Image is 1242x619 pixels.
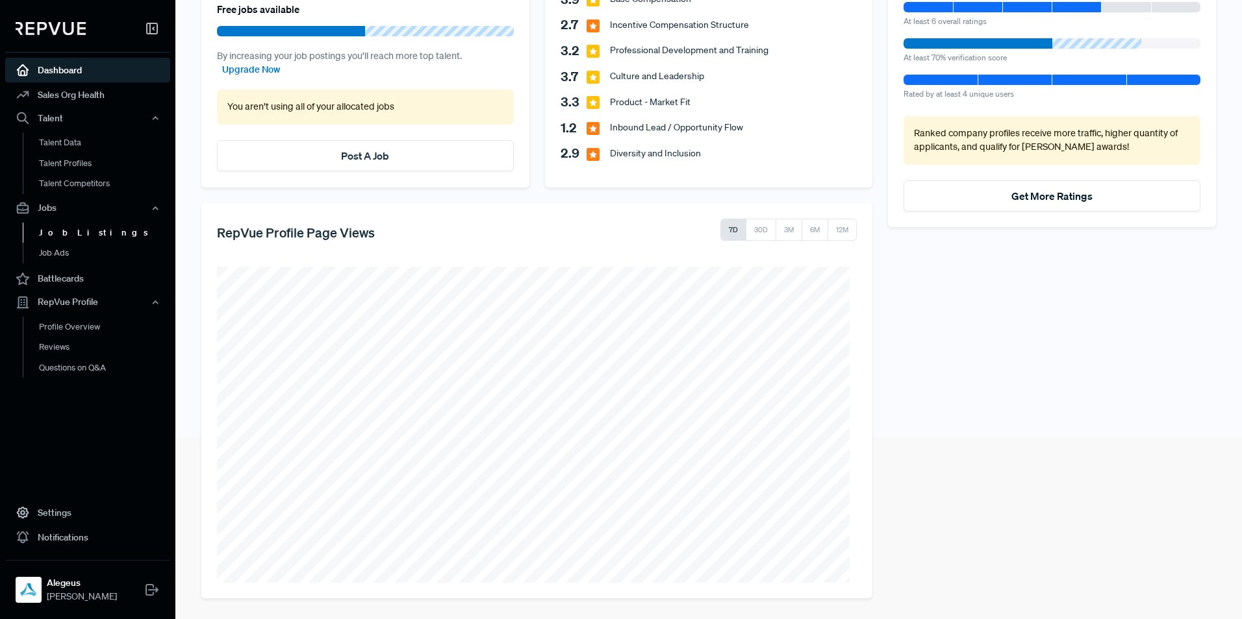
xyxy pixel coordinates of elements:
[23,337,188,358] a: Reviews
[776,219,802,241] button: 3M
[561,41,587,60] span: 3.2
[5,197,170,219] button: Jobs
[18,579,39,600] img: Alegeus
[47,590,117,603] span: [PERSON_NAME]
[561,143,587,163] span: 2.9
[5,107,170,129] button: Talent
[610,69,704,83] span: Culture and Leadership
[217,225,375,240] h5: RepVue Profile Page Views
[610,18,749,32] span: Incentive Compensation Structure
[5,500,170,525] a: Settings
[217,140,514,171] button: Post A Job
[561,67,587,86] span: 3.7
[5,58,170,82] a: Dashboard
[828,219,857,241] button: 12M
[222,63,280,77] a: Upgrade Now
[746,219,776,241] button: 30D
[5,560,170,609] a: AlegeusAlegeus[PERSON_NAME]
[904,180,1200,212] button: Get More Ratings
[610,147,701,160] span: Diversity and Inclusion
[227,100,503,114] p: You aren’t using all of your allocated jobs
[23,357,188,378] a: Questions on Q&A
[914,127,1190,154] p: Ranked company profiles receive more traffic, higher quantity of applicants, and qualify for [PER...
[47,576,117,590] strong: Alegeus
[904,88,1014,99] span: Rated by at least 4 unique users
[5,82,170,107] a: Sales Org Health
[23,243,188,263] a: Job Ads
[23,222,188,243] a: Job Listings
[23,152,188,173] a: Talent Profiles
[561,92,587,112] span: 3.3
[23,132,188,153] a: Talent Data
[610,95,691,109] span: Product - Market Fit
[23,173,188,194] a: Talent Competitors
[904,52,1007,63] span: At least 70% verification score
[561,15,587,34] span: 2.7
[802,219,828,241] button: 6M
[5,291,170,313] button: RepVue Profile
[904,16,987,27] span: At least 6 overall ratings
[5,266,170,291] a: Battlecards
[610,43,768,57] span: Professional Development and Training
[610,121,743,134] span: Inbound Lead / Opportunity Flow
[217,49,514,77] p: By increasing your job postings you’ll reach more top talent.
[23,316,188,337] a: Profile Overview
[720,219,746,241] button: 7D
[561,118,587,138] span: 1.2
[16,22,86,35] img: RepVue
[5,525,170,550] a: Notifications
[341,149,389,162] a: Post A Job
[217,3,299,15] h6: Free jobs available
